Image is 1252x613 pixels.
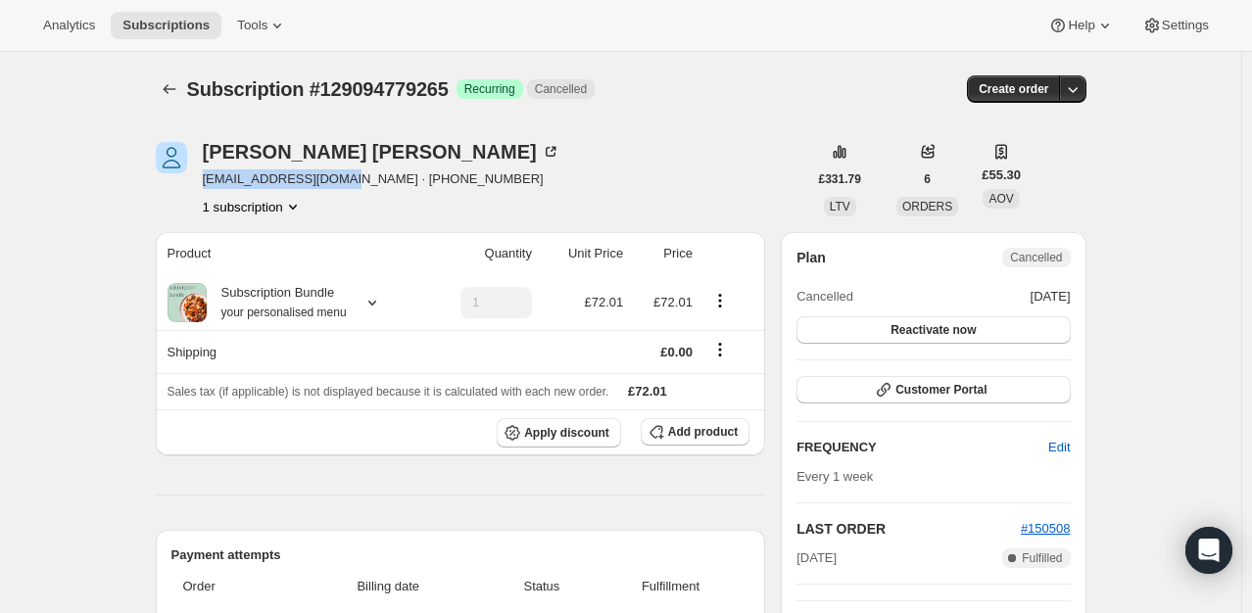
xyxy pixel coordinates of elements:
[1131,12,1221,39] button: Settings
[156,142,187,173] span: Stuart Brisdon
[538,232,629,275] th: Unit Price
[297,577,481,596] span: Billing date
[924,171,931,187] span: 6
[902,200,952,213] span: ORDERS
[1036,432,1082,463] button: Edit
[704,339,736,360] button: Shipping actions
[203,197,303,216] button: Product actions
[1022,550,1062,566] span: Fulfilled
[584,295,623,309] span: £72.01
[221,306,347,319] small: your personalised menu
[524,425,609,441] span: Apply discount
[891,322,976,338] span: Reactivate now
[603,577,738,596] span: Fulfillment
[796,519,1021,539] h2: LAST ORDER
[168,385,609,399] span: Sales tax (if applicable) is not displayed because it is calculated with each new order.
[796,548,837,568] span: [DATE]
[424,232,538,275] th: Quantity
[111,12,221,39] button: Subscriptions
[796,316,1070,344] button: Reactivate now
[1010,250,1062,265] span: Cancelled
[1068,18,1094,33] span: Help
[796,469,873,484] span: Every 1 week
[237,18,267,33] span: Tools
[629,232,698,275] th: Price
[492,577,592,596] span: Status
[704,290,736,311] button: Product actions
[1031,287,1071,306] span: [DATE]
[895,382,987,398] span: Customer Portal
[156,75,183,103] button: Subscriptions
[830,200,850,213] span: LTV
[171,545,750,565] h2: Payment attempts
[207,283,347,322] div: Subscription Bundle
[1021,519,1071,539] button: #150508
[988,192,1013,206] span: AOV
[628,384,667,399] span: £72.01
[535,81,587,97] span: Cancelled
[967,75,1060,103] button: Create order
[187,78,449,100] span: Subscription #129094779265
[653,295,693,309] span: £72.01
[1036,12,1126,39] button: Help
[1021,521,1071,536] a: #150508
[819,171,861,187] span: £331.79
[796,438,1048,457] h2: FREQUENCY
[660,345,693,359] span: £0.00
[31,12,107,39] button: Analytics
[464,81,515,97] span: Recurring
[122,18,210,33] span: Subscriptions
[796,248,826,267] h2: Plan
[1048,438,1070,457] span: Edit
[1185,527,1232,574] div: Open Intercom Messenger
[796,376,1070,403] button: Customer Portal
[668,424,738,440] span: Add product
[912,165,942,193] button: 6
[171,565,291,608] th: Order
[156,232,424,275] th: Product
[203,142,560,162] div: [PERSON_NAME] [PERSON_NAME]
[497,418,621,448] button: Apply discount
[979,81,1048,97] span: Create order
[156,330,424,373] th: Shipping
[796,287,853,306] span: Cancelled
[168,283,207,322] img: product img
[982,165,1021,185] span: £55.30
[225,12,299,39] button: Tools
[1162,18,1209,33] span: Settings
[641,418,749,446] button: Add product
[807,165,873,193] button: £331.79
[203,169,560,189] span: [EMAIL_ADDRESS][DOMAIN_NAME] · [PHONE_NUMBER]
[43,18,95,33] span: Analytics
